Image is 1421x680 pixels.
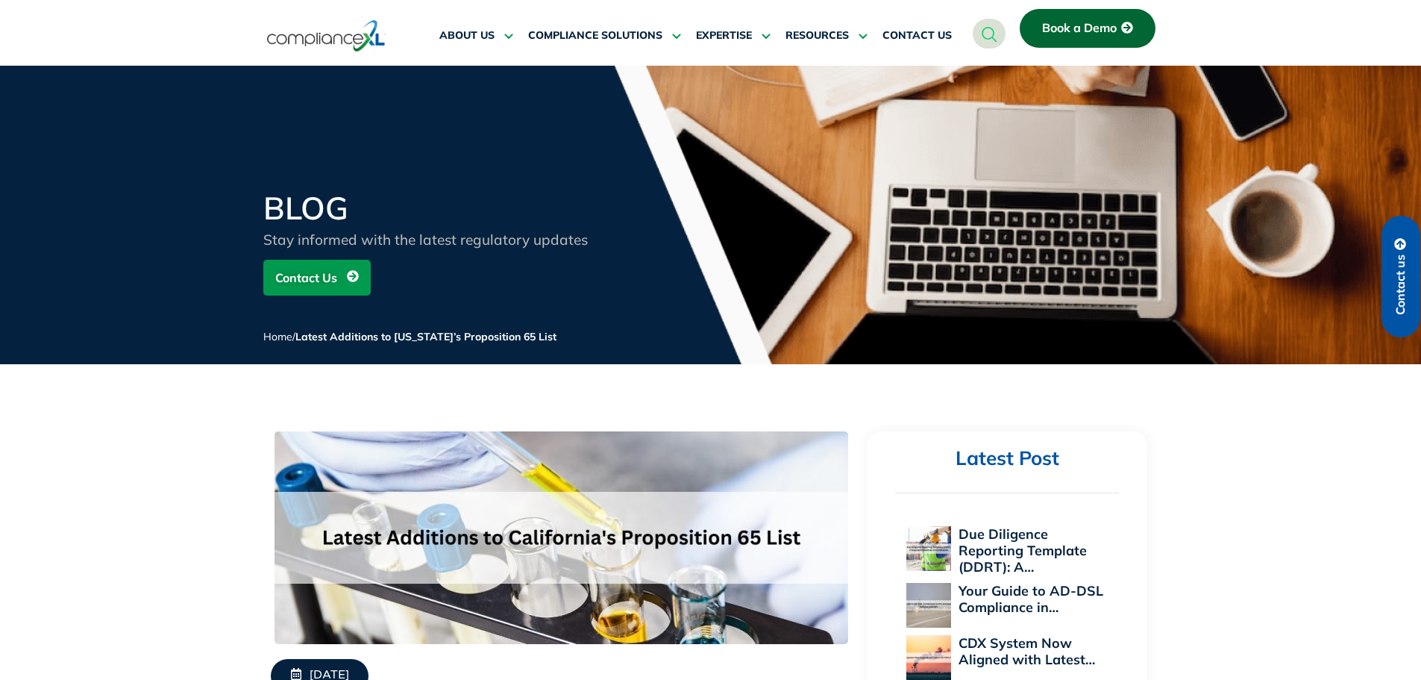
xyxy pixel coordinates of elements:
img: logo-one.svg [267,19,386,53]
a: CDX System Now Aligned with Latest… [959,634,1095,668]
a: Book a Demo [1020,9,1155,48]
span: RESOURCES [785,29,849,43]
a: EXPERTISE [696,18,771,54]
a: RESOURCES [785,18,868,54]
span: Book a Demo [1042,22,1117,35]
a: Your Guide to AD-DSL Compliance in… [959,582,1103,616]
span: EXPERTISE [696,29,752,43]
h2: BLOG [263,193,621,224]
img: Latest Additions to California’s Proposition 65 List [275,431,848,644]
a: Contact us [1381,216,1420,337]
span: / [263,330,556,343]
span: Contact us [1394,255,1408,315]
span: Contact Us [275,263,337,292]
a: Due Diligence Reporting Template (DDRT): A… [959,525,1087,575]
h2: Latest Post [895,446,1119,471]
span: CONTACT US [882,29,952,43]
a: Home [263,330,292,343]
img: Due Diligence Reporting Template (DDRT): A Supplier’s Roadmap to Compliance [906,526,951,571]
a: ABOUT US [439,18,513,54]
span: Stay informed with the latest regulatory updates [263,231,588,249]
a: COMPLIANCE SOLUTIONS [528,18,681,54]
img: CDX System Now Aligned with Latest EU POPs Rules [906,635,951,680]
span: COMPLIANCE SOLUTIONS [528,29,662,43]
img: Your Guide to AD-DSL Compliance in the Aerospace and Defense Industry [906,583,951,628]
a: Contact Us [263,260,371,296]
span: Latest Additions to [US_STATE]’s Proposition 65 List [295,330,556,343]
a: navsearch-button [973,19,1006,49]
span: ABOUT US [439,29,495,43]
a: CONTACT US [882,18,952,54]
